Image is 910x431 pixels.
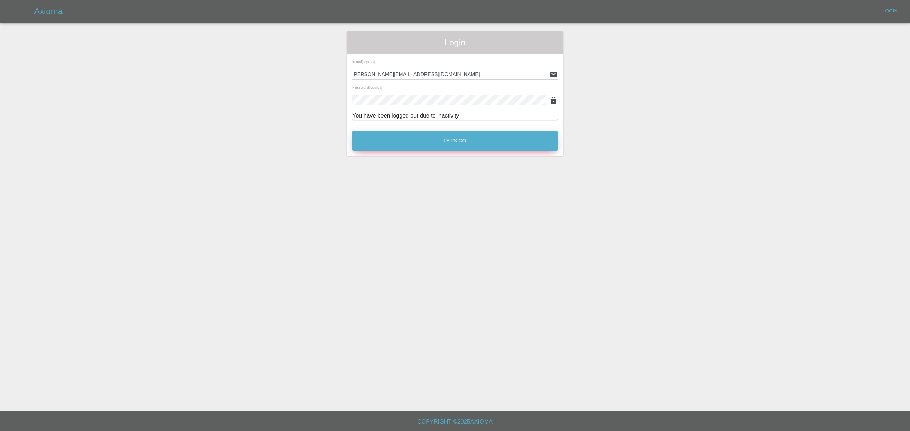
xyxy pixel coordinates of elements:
[6,417,904,427] h6: Copyright © 2025 Axioma
[34,6,63,17] h5: Axioma
[879,6,901,17] a: Login
[352,59,375,64] span: Email
[362,60,375,64] small: (required)
[352,85,382,89] span: Password
[352,111,558,120] div: You have been logged out due to inactivity
[369,86,382,89] small: (required)
[352,131,558,151] button: Let's Go
[352,37,558,48] span: Login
